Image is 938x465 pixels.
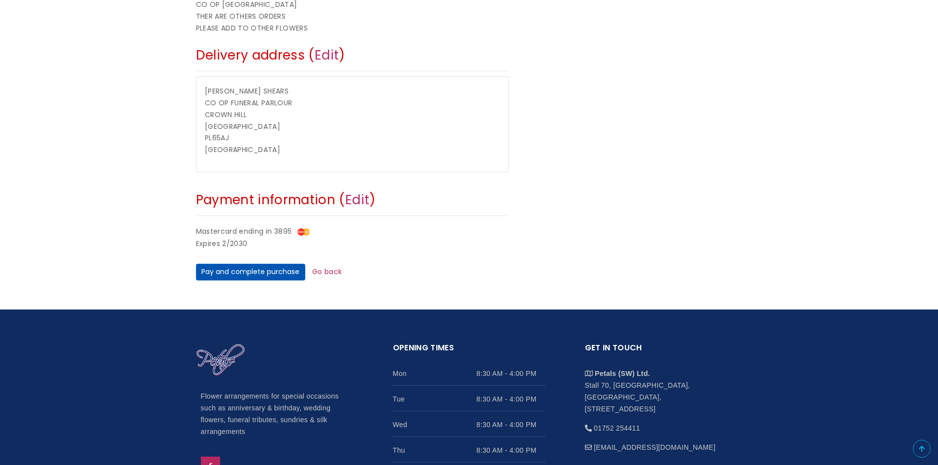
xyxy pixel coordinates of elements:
img: Home [196,343,245,377]
li: 01752 254411 [585,415,738,434]
strong: Petals (SW) Ltd. [595,370,650,377]
li: Mon [393,360,546,386]
h2: Opening Times [393,341,546,361]
span: [GEOGRAPHIC_DATA] [205,122,280,131]
span: Delivery address ( ) [196,46,345,64]
span: 8:30 AM - 4:00 PM [477,444,546,456]
span: SHEARS [263,86,289,96]
a: Go back [312,267,342,277]
span: PL65AJ [205,133,229,143]
h2: Get in touch [585,341,738,361]
span: 8:30 AM - 4:00 PM [477,393,546,405]
span: [PERSON_NAME] [205,86,261,96]
li: [EMAIL_ADDRESS][DOMAIN_NAME] [585,434,738,453]
button: Pay and complete purchase [196,264,305,280]
li: Wed [393,411,546,437]
li: Tue [393,386,546,411]
span: CO OP FUNERAL PARLOUR [205,98,292,108]
li: Stall 70, [GEOGRAPHIC_DATA], [GEOGRAPHIC_DATA], [STREET_ADDRESS] [585,360,738,415]
span: 8:30 AM - 4:00 PM [477,419,546,431]
p: Flower arrangements for special occasions such as anniversary & birthday, wedding flowers, funera... [201,391,354,438]
div: Expires 2/2030 [196,238,509,250]
div: Mastercard ending in 3895 [196,226,509,238]
span: CROWN HILL [205,110,247,120]
span: Payment information ( ) [196,191,376,209]
span: 8:30 AM - 4:00 PM [477,368,546,379]
span: [GEOGRAPHIC_DATA] [205,145,280,155]
a: Edit [345,191,369,209]
a: Edit [315,46,339,64]
li: Thu [393,437,546,463]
